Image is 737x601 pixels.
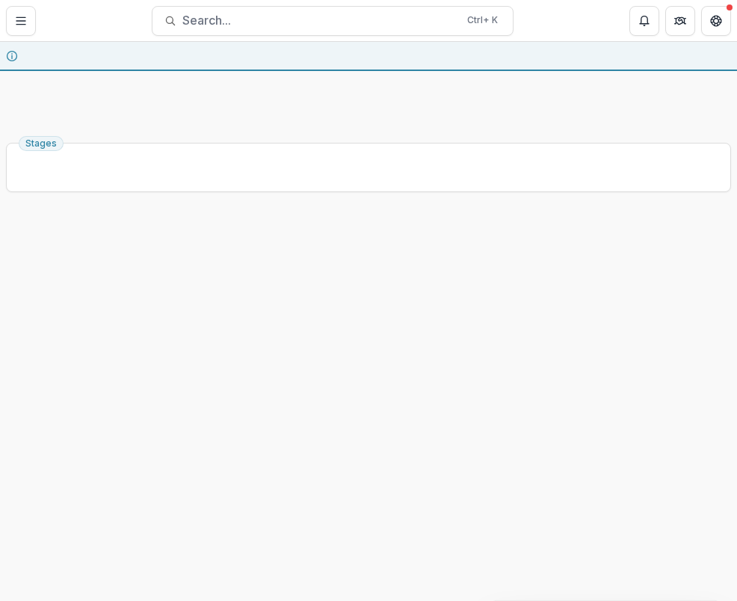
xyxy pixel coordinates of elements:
span: Search... [182,13,458,28]
div: Ctrl + K [464,12,501,28]
button: Get Help [701,6,731,36]
button: Partners [665,6,695,36]
button: Search... [152,6,514,36]
button: Notifications [629,6,659,36]
span: Stages [25,138,57,149]
button: Toggle Menu [6,6,36,36]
